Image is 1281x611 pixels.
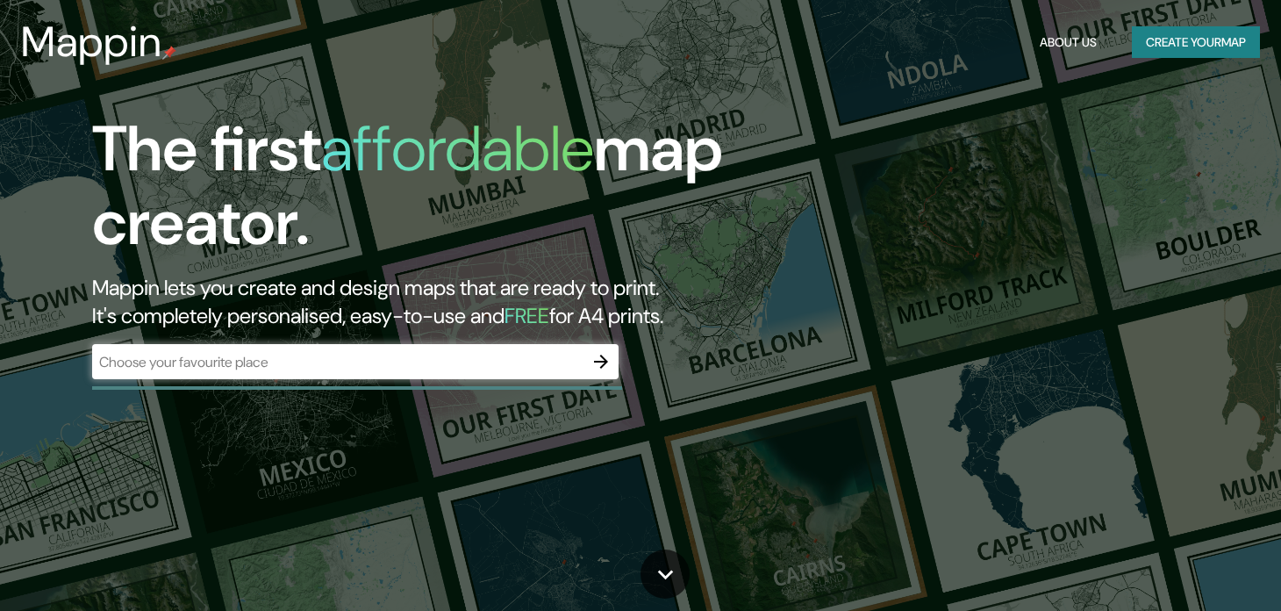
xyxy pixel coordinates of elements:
[92,274,733,330] h2: Mappin lets you create and design maps that are ready to print. It's completely personalised, eas...
[321,108,594,190] h1: affordable
[92,352,583,372] input: Choose your favourite place
[21,18,162,67] h3: Mappin
[1125,543,1262,592] iframe: Help widget launcher
[162,46,176,60] img: mappin-pin
[505,302,549,329] h5: FREE
[1033,26,1104,59] button: About Us
[1132,26,1260,59] button: Create yourmap
[92,112,733,274] h1: The first map creator.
